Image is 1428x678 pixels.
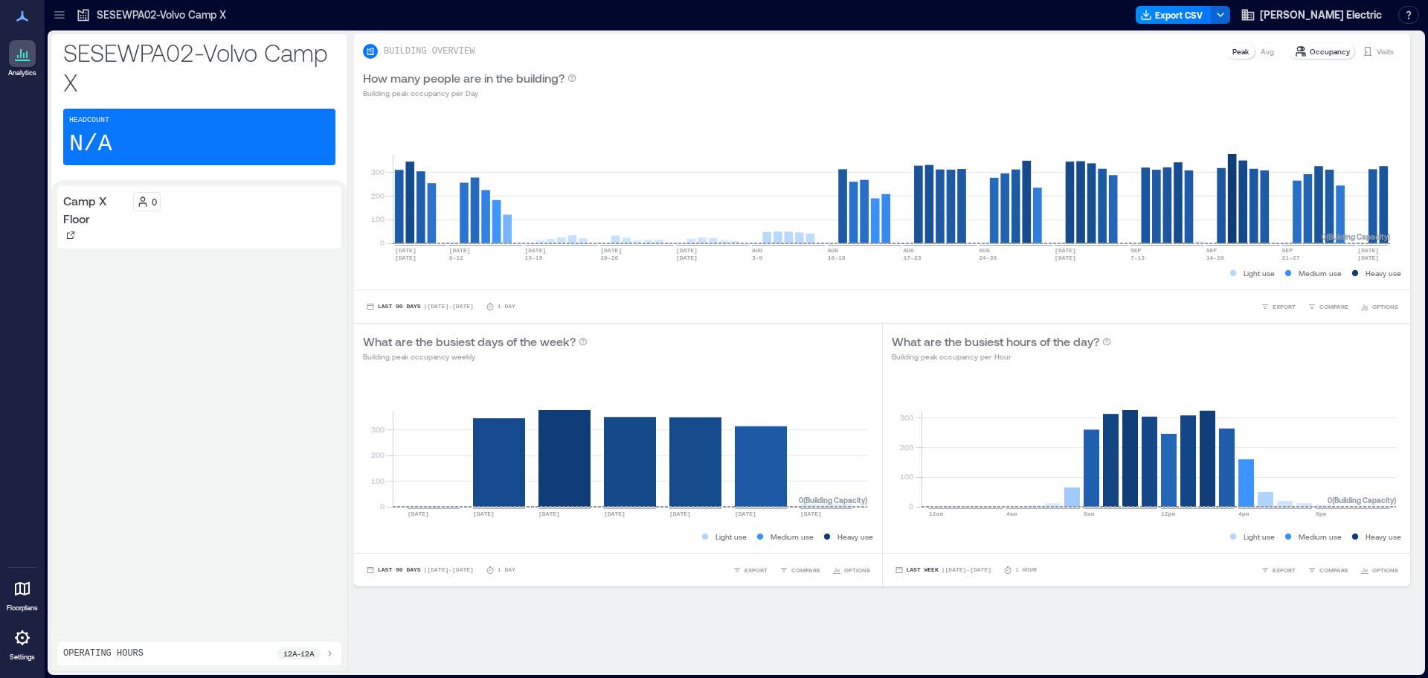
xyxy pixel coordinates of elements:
p: Visits [1377,45,1394,57]
p: Light use [715,531,747,543]
button: OPTIONS [829,563,873,578]
tspan: 300 [371,167,385,176]
p: Analytics [8,68,36,77]
button: COMPARE [776,563,823,578]
p: Heavy use [837,531,873,543]
tspan: 200 [371,450,385,459]
text: SEP [1130,247,1142,254]
p: Camp X Floor [63,192,127,228]
text: 24-30 [979,255,997,261]
button: COMPARE [1305,563,1351,578]
text: AUG [979,247,990,254]
p: How many people are in the building? [363,69,565,87]
span: EXPORT [1273,302,1296,311]
tspan: 300 [371,425,385,434]
text: 10-16 [828,255,846,261]
p: Light use [1244,267,1275,279]
text: [DATE] [669,511,691,517]
text: 14-20 [1206,255,1224,261]
text: 13-19 [524,255,542,261]
p: 1 Hour [1015,566,1037,575]
text: AUG [903,247,914,254]
tspan: 0 [908,502,913,511]
text: [DATE] [524,247,546,254]
button: EXPORT [1258,563,1299,578]
text: SEP [1282,247,1293,254]
p: 12a - 12a [283,647,315,659]
tspan: 200 [899,443,913,452]
button: COMPARE [1305,299,1351,314]
text: [DATE] [604,511,625,517]
span: COMPARE [791,566,820,575]
text: 21-27 [1282,255,1300,261]
tspan: 200 [371,191,385,200]
p: Building peak occupancy weekly [363,351,588,362]
p: Medium use [1299,531,1342,543]
p: Light use [1244,531,1275,543]
p: 1 Day [498,302,515,311]
text: 7-13 [1130,255,1145,261]
text: 17-23 [903,255,921,261]
span: COMPARE [1319,302,1348,311]
a: Settings [4,620,40,666]
text: AUG [828,247,839,254]
text: 8pm [1316,511,1327,517]
text: 4am [1006,511,1017,517]
button: OPTIONS [1357,299,1401,314]
p: Medium use [771,531,814,543]
text: 8am [1084,511,1095,517]
text: [DATE] [1357,255,1379,261]
p: Heavy use [1366,531,1401,543]
tspan: 0 [380,502,385,511]
p: N/A [69,129,112,159]
p: Building peak occupancy per Day [363,87,576,99]
p: Avg [1261,45,1274,57]
button: OPTIONS [1357,563,1401,578]
text: [DATE] [600,247,622,254]
p: Medium use [1299,267,1342,279]
tspan: 300 [899,413,913,422]
text: 20-26 [600,255,618,261]
tspan: 100 [371,476,385,485]
text: [DATE] [800,511,822,517]
button: Last 90 Days |[DATE]-[DATE] [363,563,477,578]
p: Operating Hours [63,647,144,659]
span: OPTIONS [844,566,870,575]
span: EXPORT [1273,566,1296,575]
text: SEP [1206,247,1218,254]
button: [PERSON_NAME] Electric [1236,3,1386,27]
text: [DATE] [1055,255,1076,261]
p: SESEWPA02-Volvo Camp X [63,37,335,97]
p: SESEWPA02-Volvo Camp X [97,7,226,22]
text: [DATE] [1357,247,1379,254]
p: Heavy use [1366,267,1401,279]
p: What are the busiest hours of the day? [892,333,1099,351]
button: Last Week |[DATE]-[DATE] [892,563,994,578]
text: [DATE] [473,511,495,517]
text: [DATE] [449,247,471,254]
p: BUILDING OVERVIEW [384,45,475,57]
p: 1 Day [498,566,515,575]
text: [DATE] [395,247,416,254]
text: [DATE] [676,255,698,261]
p: Floorplans [7,604,38,613]
tspan: 100 [371,214,385,223]
span: [PERSON_NAME] Electric [1260,7,1382,22]
text: AUG [752,247,763,254]
p: Peak [1232,45,1249,57]
span: COMPARE [1319,566,1348,575]
text: [DATE] [735,511,756,517]
button: EXPORT [730,563,771,578]
span: OPTIONS [1372,566,1398,575]
text: [DATE] [1055,247,1076,254]
p: Building peak occupancy per Hour [892,351,1111,362]
text: 4pm [1238,511,1249,517]
span: OPTIONS [1372,302,1398,311]
tspan: 0 [380,238,385,247]
p: Settings [10,653,35,662]
text: 3-9 [752,255,763,261]
a: Floorplans [2,571,42,617]
p: Headcount [69,115,109,127]
p: What are the busiest days of the week? [363,333,576,351]
p: Occupancy [1310,45,1350,57]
